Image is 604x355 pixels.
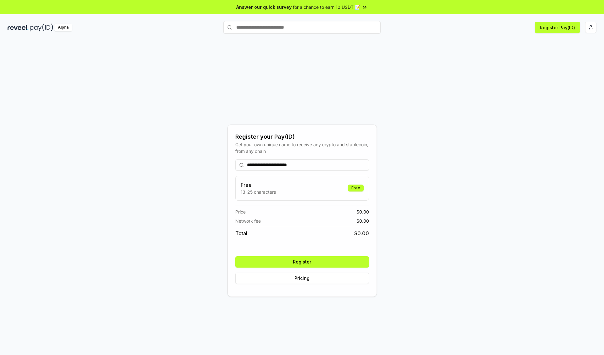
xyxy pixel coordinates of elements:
[30,24,53,31] img: pay_id
[241,181,276,189] h3: Free
[235,230,247,237] span: Total
[236,4,292,10] span: Answer our quick survey
[235,208,246,215] span: Price
[348,185,364,191] div: Free
[535,22,580,33] button: Register Pay(ID)
[293,4,360,10] span: for a chance to earn 10 USDT 📝
[8,24,29,31] img: reveel_dark
[354,230,369,237] span: $ 0.00
[356,208,369,215] span: $ 0.00
[235,132,369,141] div: Register your Pay(ID)
[54,24,72,31] div: Alpha
[241,189,276,195] p: 13-25 characters
[235,218,261,224] span: Network fee
[235,141,369,154] div: Get your own unique name to receive any crypto and stablecoin, from any chain
[235,273,369,284] button: Pricing
[356,218,369,224] span: $ 0.00
[235,256,369,268] button: Register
